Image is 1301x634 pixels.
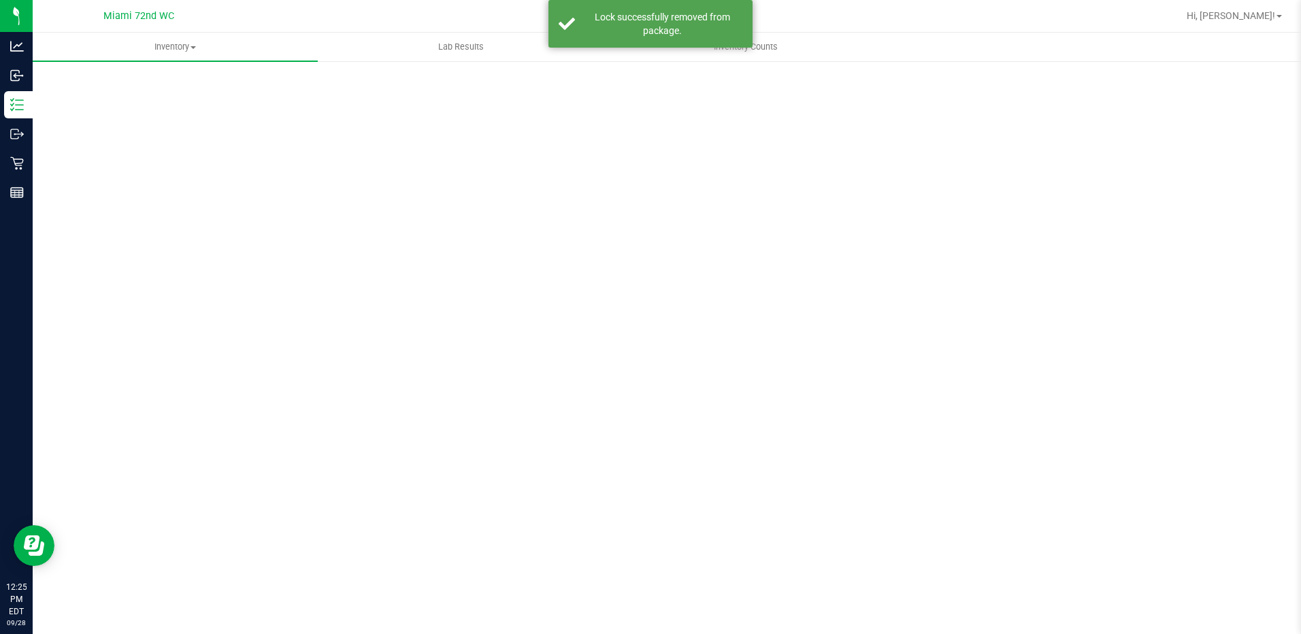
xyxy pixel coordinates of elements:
[33,41,318,53] span: Inventory
[103,10,174,22] span: Miami 72nd WC
[14,525,54,566] iframe: Resource center
[10,156,24,170] inline-svg: Retail
[1187,10,1275,21] span: Hi, [PERSON_NAME]!
[6,618,27,628] p: 09/28
[10,69,24,82] inline-svg: Inbound
[6,581,27,618] p: 12:25 PM EDT
[10,98,24,112] inline-svg: Inventory
[10,127,24,141] inline-svg: Outbound
[582,10,742,37] div: Lock successfully removed from package.
[318,33,603,61] a: Lab Results
[33,33,318,61] a: Inventory
[10,186,24,199] inline-svg: Reports
[10,39,24,53] inline-svg: Analytics
[420,41,502,53] span: Lab Results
